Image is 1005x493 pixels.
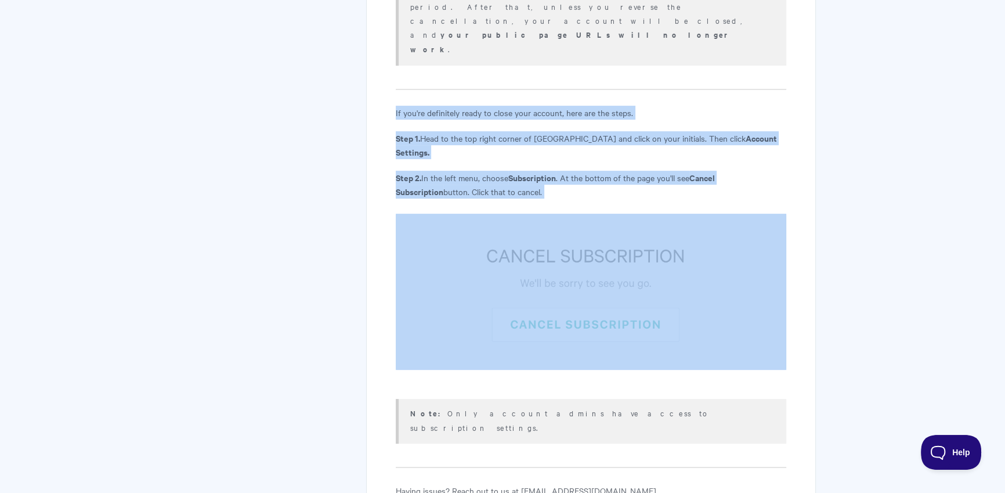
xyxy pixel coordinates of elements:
[396,131,786,159] p: Head to the top right corner of [GEOGRAPHIC_DATA] and click on your initials. Then click
[410,406,772,434] p: Only account admins have access to subscription settings.
[410,29,733,55] strong: your public page URLs will no longer work
[396,171,786,199] p: In the left menu, choose . At the bottom of the page you'll see button. Click that to cancel.
[396,171,715,197] strong: Cancel Subscription
[921,435,982,470] iframe: Toggle Customer Support
[396,171,421,183] strong: Step 2.
[396,214,786,370] img: file-ESpyY2ijDH.png
[396,132,420,144] strong: Step 1.
[396,132,777,158] strong: Account Settings.
[508,171,556,183] strong: Subscription
[396,106,786,120] p: If you're definitely ready to close your account, here are the steps.
[410,408,447,419] strong: Note:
